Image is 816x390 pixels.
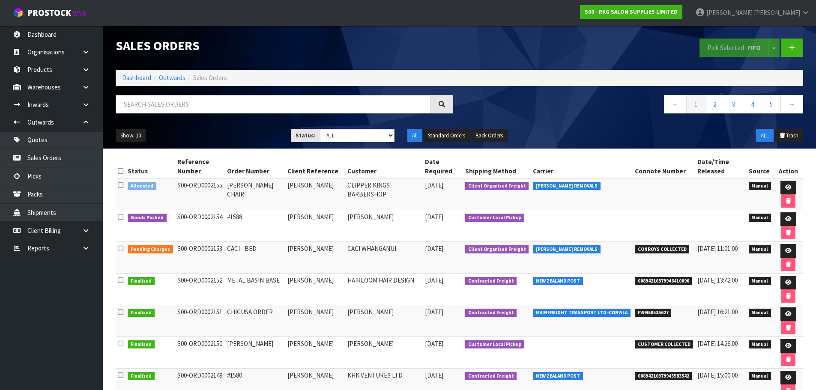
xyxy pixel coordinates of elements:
[285,337,346,369] td: [PERSON_NAME]
[749,245,771,254] span: Manual
[128,277,155,286] span: Finalised
[425,244,443,253] span: [DATE]
[128,372,155,381] span: Finalised
[697,244,738,253] span: [DATE] 11:01:00
[175,305,225,337] td: S00-ORD0002151
[425,308,443,316] span: [DATE]
[225,305,285,337] td: CHIGUSA ORDER
[425,339,443,348] span: [DATE]
[175,242,225,274] td: S00-ORD0002153
[13,7,24,18] img: cube-alt.png
[73,9,86,18] small: WMS
[724,95,743,113] a: 3
[27,7,71,18] span: ProStock
[128,309,155,317] span: Finalised
[175,155,225,178] th: Reference Number
[465,340,525,349] span: Customer Local Pickup
[706,9,753,17] span: [PERSON_NAME]
[407,129,422,143] button: All
[762,95,781,113] a: 5
[635,309,672,317] span: FWM58535627
[754,9,800,17] span: [PERSON_NAME]
[116,39,453,53] h1: Sales Orders
[531,155,633,178] th: Carrier
[285,305,346,337] td: [PERSON_NAME]
[128,214,167,222] span: Goods Packed
[743,95,762,113] a: 4
[285,210,346,242] td: [PERSON_NAME]
[747,44,761,52] strong: FIFO
[635,245,690,254] span: CONROYS COLLECTED
[635,340,693,349] span: CUSTOMER COLLECTED
[697,371,738,379] span: [DATE] 15:00:00
[749,182,771,191] span: Manual
[465,214,525,222] span: Customer Local Pickup
[175,337,225,369] td: S00-ORD0002150
[699,39,769,57] button: Pick Selected -FIFO
[345,337,423,369] td: [PERSON_NAME]
[749,340,771,349] span: Manual
[225,178,285,210] td: [PERSON_NAME] CHAIR
[686,95,705,113] a: 1
[423,129,470,143] button: Standard Orders
[285,178,346,210] td: [PERSON_NAME]
[425,181,443,189] span: [DATE]
[749,372,771,381] span: Manual
[756,129,774,143] button: ALL
[465,309,517,317] span: Contracted Freight
[471,129,508,143] button: Back Orders
[773,155,803,178] th: Action
[175,274,225,305] td: S00-ORD0002152
[465,245,529,254] span: Client Organised Freight
[465,182,529,191] span: Client Organised Freight
[175,210,225,242] td: S00-ORD0002154
[193,74,227,82] span: Sales Orders
[425,213,443,221] span: [DATE]
[664,95,687,113] a: ←
[128,182,156,191] span: Allocated
[635,277,692,286] span: 00894210379946410090
[345,155,423,178] th: Customer
[225,337,285,369] td: [PERSON_NAME]
[749,309,771,317] span: Manual
[159,74,185,82] a: Outwards
[774,129,803,143] button: Trash
[747,155,774,178] th: Source
[116,95,431,113] input: Search sales orders
[175,178,225,210] td: S00-ORD0002155
[425,276,443,284] span: [DATE]
[533,372,583,381] span: NEW ZEALAND POST
[225,155,285,178] th: Order Number
[585,8,678,15] strong: S00 - RKG SALON SUPPLIES LIMITED
[780,95,803,113] a: →
[635,372,692,381] span: 00894210379945583542
[749,277,771,286] span: Manual
[296,132,316,139] strong: Status:
[533,277,583,286] span: NEW ZEALAND POST
[533,182,601,191] span: [PERSON_NAME] REMOVALS
[633,155,696,178] th: Connote Number
[285,155,346,178] th: Client Reference
[749,214,771,222] span: Manual
[463,155,531,178] th: Shipping Method
[697,308,738,316] span: [DATE] 16:21:00
[285,274,346,305] td: [PERSON_NAME]
[580,5,682,19] a: S00 - RKG SALON SUPPLIES LIMITED
[225,274,285,305] td: METAL BASIN BASE
[465,372,517,381] span: Contracted Freight
[695,155,746,178] th: Date/Time Released
[122,74,151,82] a: Dashboard
[697,339,738,348] span: [DATE] 14:26:00
[128,245,173,254] span: Pending Charges
[225,242,285,274] td: CACI - BED
[423,155,463,178] th: Date Required
[285,242,346,274] td: [PERSON_NAME]
[116,129,146,143] button: Show: 10
[345,242,423,274] td: CACI WHANGANUI
[345,274,423,305] td: HAIRLOOM HAIR DESIGN
[425,371,443,379] span: [DATE]
[345,210,423,242] td: [PERSON_NAME]
[128,340,155,349] span: Finalised
[225,210,285,242] td: #1588
[533,309,631,317] span: MAINFREIGHT TRANSPORT LTD -CONWLA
